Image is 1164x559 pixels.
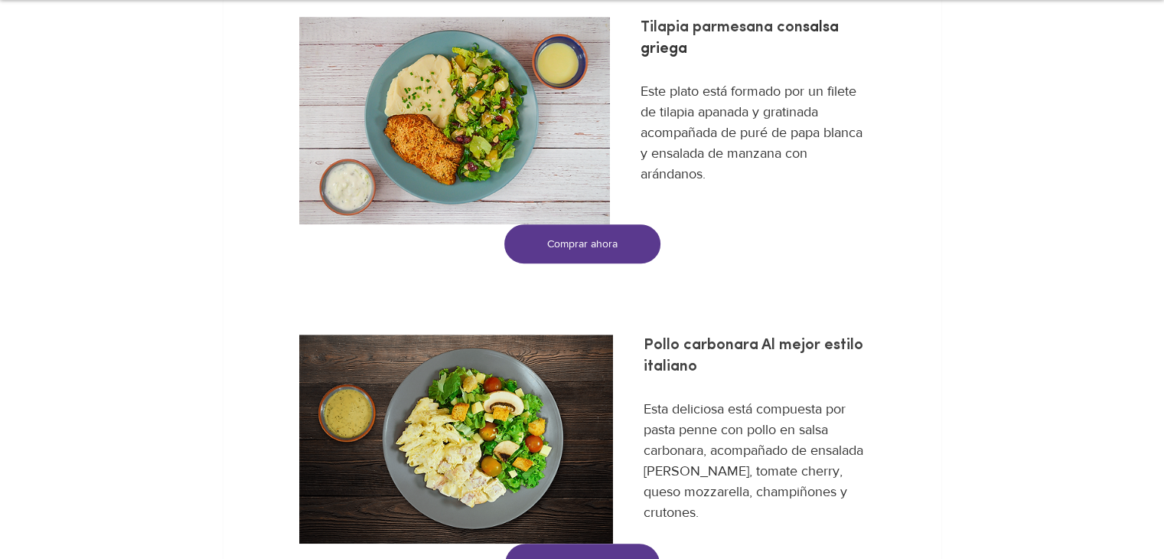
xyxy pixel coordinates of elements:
[1075,470,1149,544] iframe: Messagebird Livechat Widget
[299,17,610,224] a: reeExpand image
[516,236,649,252] div: Comprar ahora
[299,335,613,544] img: ree
[641,83,866,181] span: Este plato está formado por un filete de tilapia apanada y gratinada acompañada de puré de papa b...
[504,224,660,263] a: Comprar ahora
[641,20,803,35] span: Tilapia parmesana con
[644,401,867,520] span: Esta deliciosa está compuesta por pasta penne con pollo en salsa carbonara, acompañado de ensalad...
[299,17,610,224] img: ree
[299,335,613,544] a: reeExpand image
[644,338,867,374] span: Pollo carbonara Al mejor estilo italiano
